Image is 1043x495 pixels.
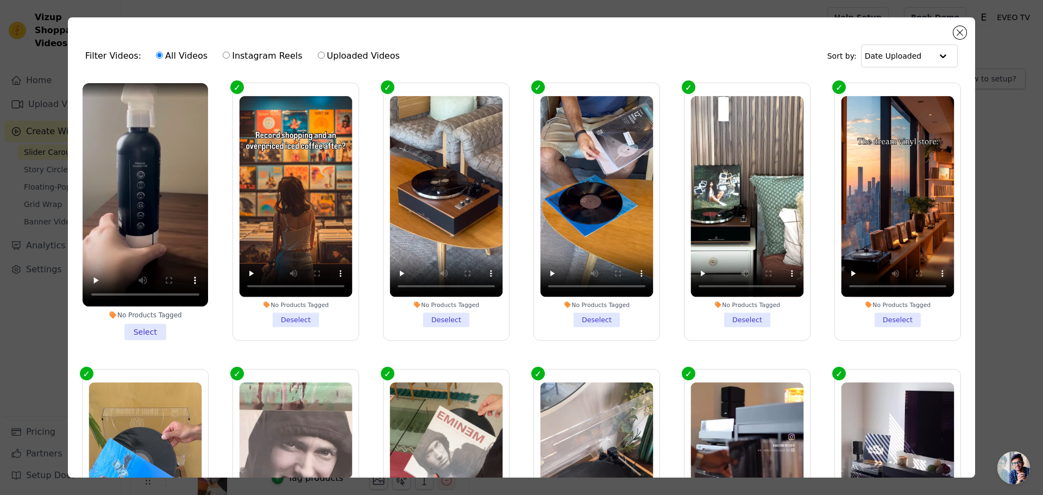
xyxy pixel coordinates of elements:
label: Instagram Reels [222,49,303,63]
div: No Products Tagged [691,301,804,309]
div: Open chat [997,452,1030,484]
button: Close modal [953,26,966,39]
div: Filter Videos: [85,43,406,68]
div: No Products Tagged [841,301,954,309]
div: Sort by: [827,45,958,67]
div: No Products Tagged [389,301,502,309]
label: All Videos [155,49,208,63]
div: No Products Tagged [239,301,352,309]
label: Uploaded Videos [317,49,400,63]
div: No Products Tagged [83,311,208,319]
div: No Products Tagged [541,301,654,309]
